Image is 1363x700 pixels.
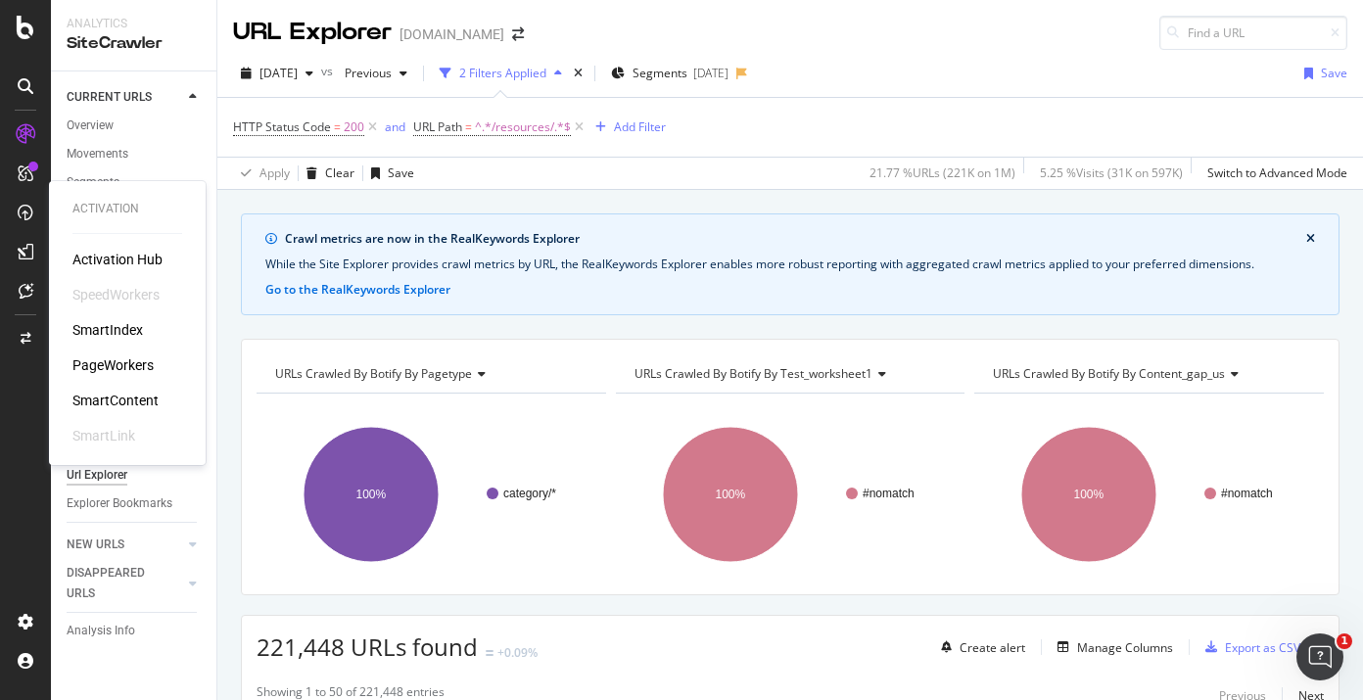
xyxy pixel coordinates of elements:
[337,58,415,89] button: Previous
[67,116,203,136] a: Overview
[321,63,337,79] span: vs
[399,24,504,44] div: [DOMAIN_NAME]
[67,563,183,604] a: DISAPPEARED URLS
[265,281,450,299] button: Go to the RealKeywords Explorer
[1159,16,1347,50] input: Find a URL
[67,87,152,108] div: CURRENT URLS
[1199,158,1347,189] button: Switch to Advanced Mode
[363,158,414,189] button: Save
[344,114,364,141] span: 200
[1301,226,1320,252] button: close banner
[67,32,201,55] div: SiteCrawler
[67,493,172,514] div: Explorer Bookmarks
[960,639,1025,656] div: Create alert
[993,365,1225,382] span: URLs Crawled By Botify By content_gap_us
[616,409,965,580] svg: A chart.
[233,158,290,189] button: Apply
[257,409,606,580] svg: A chart.
[869,164,1015,181] div: 21.77 % URLs ( 221K on 1M )
[475,114,571,141] span: ^.*/resources/.*$
[512,27,524,41] div: arrow-right-arrow-left
[570,64,587,83] div: times
[259,164,290,181] div: Apply
[1040,164,1183,181] div: 5.25 % Visits ( 31K on 597K )
[634,365,872,382] span: URLs Crawled By Botify By test_worksheet1
[974,409,1324,580] svg: A chart.
[67,172,203,193] a: Segments
[72,320,143,340] a: SmartIndex
[285,230,1306,248] div: Crawl metrics are now in the RealKeywords Explorer
[503,487,556,500] text: category/*
[385,117,405,136] button: and
[334,118,341,135] span: =
[241,213,1339,315] div: info banner
[72,201,182,217] div: Activation
[715,488,745,501] text: 100%
[67,535,183,555] a: NEW URLS
[72,426,135,445] div: SmartLink
[67,535,124,555] div: NEW URLS
[67,87,183,108] a: CURRENT URLS
[614,118,666,135] div: Add Filter
[603,58,736,89] button: Segments[DATE]
[67,465,127,486] div: Url Explorer
[385,118,405,135] div: and
[1337,633,1352,649] span: 1
[67,144,203,164] a: Movements
[257,630,478,663] span: 221,448 URLs found
[633,65,687,81] span: Segments
[271,358,588,390] h4: URLs Crawled By Botify By pagetype
[1077,639,1173,656] div: Manage Columns
[72,250,163,269] a: Activation Hub
[413,118,462,135] span: URL Path
[67,144,128,164] div: Movements
[299,158,354,189] button: Clear
[432,58,570,89] button: 2 Filters Applied
[693,65,728,81] div: [DATE]
[1207,164,1347,181] div: Switch to Advanced Mode
[72,355,154,375] a: PageWorkers
[863,487,915,500] text: #nomatch
[1050,635,1173,659] button: Manage Columns
[233,118,331,135] span: HTTP Status Code
[265,256,1315,273] div: While the Site Explorer provides crawl metrics by URL, the RealKeywords Explorer enables more rob...
[989,358,1306,390] h4: URLs Crawled By Botify By content_gap_us
[67,621,135,641] div: Analysis Info
[233,16,392,49] div: URL Explorer
[1221,487,1273,500] text: #nomatch
[356,488,387,501] text: 100%
[67,493,203,514] a: Explorer Bookmarks
[587,116,666,139] button: Add Filter
[497,644,538,661] div: +0.09%
[1296,633,1343,680] iframe: Intercom live chat
[275,365,472,382] span: URLs Crawled By Botify By pagetype
[1321,65,1347,81] div: Save
[631,358,948,390] h4: URLs Crawled By Botify By test_worksheet1
[67,465,203,486] a: Url Explorer
[67,16,201,32] div: Analytics
[1198,631,1300,663] button: Export as CSV
[67,116,114,136] div: Overview
[933,631,1025,663] button: Create alert
[233,58,321,89] button: [DATE]
[486,650,493,656] img: Equal
[259,65,298,81] span: 2025 Aug. 8th
[72,391,159,410] a: SmartContent
[325,164,354,181] div: Clear
[1074,488,1104,501] text: 100%
[1225,639,1300,656] div: Export as CSV
[72,285,160,304] div: SpeedWorkers
[1296,58,1347,89] button: Save
[67,172,119,193] div: Segments
[337,65,392,81] span: Previous
[465,118,472,135] span: =
[459,65,546,81] div: 2 Filters Applied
